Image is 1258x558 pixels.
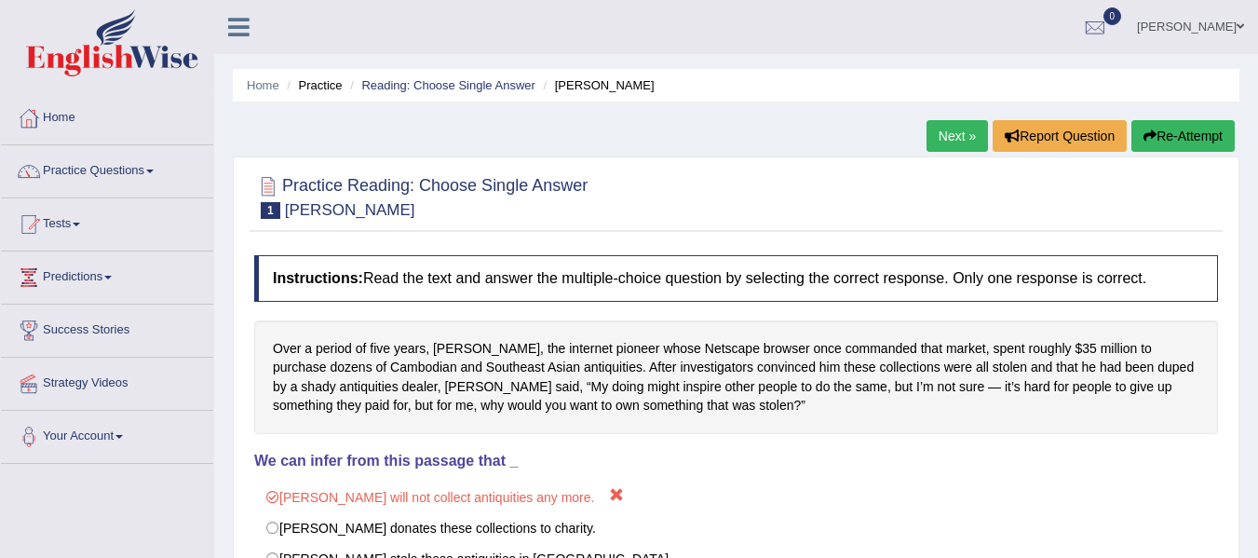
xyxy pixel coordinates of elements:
[1103,7,1122,25] span: 0
[1,145,213,192] a: Practice Questions
[254,453,1218,470] h4: We can infer from this passage that _
[273,270,363,286] b: Instructions:
[1,198,213,245] a: Tests
[254,172,588,219] h2: Practice Reading: Choose Single Answer
[538,76,654,94] li: [PERSON_NAME]
[282,76,342,94] li: Practice
[361,78,534,92] a: Reading: Choose Single Answer
[1,358,213,404] a: Strategy Videos
[254,479,1218,513] label: [PERSON_NAME] will not collect antiquities any more.
[927,120,988,152] a: Next »
[993,120,1127,152] button: Report Question
[254,320,1218,434] div: Over a period of five years, [PERSON_NAME], the internet pioneer whose Netscape browser once comm...
[261,202,280,219] span: 1
[1,92,213,139] a: Home
[254,255,1218,302] h4: Read the text and answer the multiple-choice question by selecting the correct response. Only one...
[285,201,415,219] small: [PERSON_NAME]
[1,305,213,351] a: Success Stories
[254,512,1218,544] label: [PERSON_NAME] donates these collections to charity.
[1,411,213,457] a: Your Account
[1131,120,1235,152] button: Re-Attempt
[247,78,279,92] a: Home
[1,252,213,298] a: Predictions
